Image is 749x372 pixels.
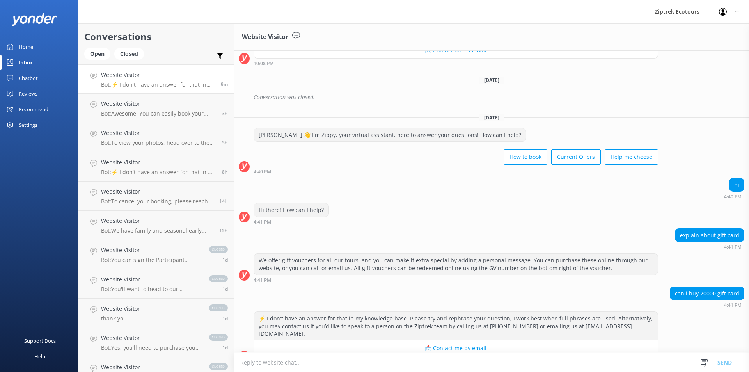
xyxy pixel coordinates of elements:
p: Bot: To cancel your booking, please reach out to our friendly Guest Services Team by emailing [EM... [101,198,213,205]
h4: Website Visitor [101,246,201,255]
span: closed [209,363,228,370]
div: We offer gift vouchers for all our tours, and you can make it extra special by adding a personal ... [254,254,658,274]
button: Current Offers [551,149,601,165]
h4: Website Visitor [101,100,216,108]
h2: Conversations [84,29,228,44]
a: Website VisitorBot:We have family and seasonal early bird discounts available! These offers chang... [78,211,234,240]
p: Bot: You can sign the Participant Consent Form online by visiting this link: [URL][DOMAIN_NAME]. ... [101,256,201,263]
div: Home [19,39,33,55]
div: 04:41pm 20-Aug-2025 (UTC +12:00) Pacific/Auckland [675,244,744,249]
span: 01:47am 20-Aug-2025 (UTC +12:00) Pacific/Auckland [219,227,228,234]
div: Help [34,349,45,364]
div: [PERSON_NAME] 👋 I'm Zippy, your virtual assistant, here to answer your questions! How can I help? [254,128,526,142]
h4: Website Visitor [101,304,140,313]
span: 10:56am 19-Aug-2025 (UTC +12:00) Pacific/Auckland [222,286,228,292]
button: 📩 Contact me by email [254,340,658,356]
span: closed [209,275,228,282]
h4: Website Visitor [101,158,216,167]
span: 11:45am 19-Aug-2025 (UTC +12:00) Pacific/Auckland [222,256,228,263]
span: 11:07am 20-Aug-2025 (UTC +12:00) Pacific/Auckland [222,139,228,146]
img: yonder-white-logo.png [12,13,57,26]
div: 10:08pm 14-Aug-2025 (UTC +12:00) Pacific/Auckland [254,61,658,66]
h4: Website Visitor [101,217,213,225]
div: Reviews [19,86,37,101]
strong: 4:41 PM [724,303,742,308]
strong: 4:41 PM [724,245,742,249]
div: 2025-08-18T23:32:23.146 [239,91,744,104]
strong: 4:41 PM [254,278,271,283]
p: Bot: Yes, you'll need to purchase your Skyline Gondola pass separately. You can buy them directly... [101,344,201,351]
div: ⚡ I don't have an answer for that in my knowledge base. Please try and rephrase your question, I ... [254,312,658,340]
a: Website VisitorBot:Awesome! You can easily book your zipline experience online with live availabi... [78,94,234,123]
h4: Website Visitor [101,275,201,284]
a: Website VisitorBot:⚡ I don't have an answer for that in my knowledge base. Please try and rephras... [78,64,234,94]
div: explain about gift card [675,229,744,242]
span: 08:50am 19-Aug-2025 (UTC +12:00) Pacific/Auckland [222,344,228,351]
span: 02:15am 20-Aug-2025 (UTC +12:00) Pacific/Auckland [219,198,228,205]
div: Recommend [19,101,48,117]
strong: 4:40 PM [724,194,742,199]
h4: Website Visitor [101,363,201,372]
a: Website Visitorthank youclosed1d [78,299,234,328]
span: 04:41pm 20-Aug-2025 (UTC +12:00) Pacific/Auckland [221,81,228,87]
div: 04:40pm 20-Aug-2025 (UTC +12:00) Pacific/Auckland [724,194,744,199]
span: closed [209,334,228,341]
a: Closed [114,49,148,58]
a: Website VisitorBot:To view your photos, head over to the My Photos Page on our website and select... [78,123,234,152]
p: Bot: Awesome! You can easily book your zipline experience online with live availability at [URL][... [101,110,216,117]
span: 09:49am 19-Aug-2025 (UTC +12:00) Pacific/Auckland [222,315,228,322]
a: Website VisitorBot:Yes, you'll need to purchase your Skyline Gondola pass separately. You can buy... [78,328,234,357]
h4: Website Visitor [101,71,215,79]
div: Hi there! How can I help? [254,203,328,217]
div: 04:41pm 20-Aug-2025 (UTC +12:00) Pacific/Auckland [670,302,744,308]
h4: Website Visitor [101,129,216,137]
div: 04:40pm 20-Aug-2025 (UTC +12:00) Pacific/Auckland [254,169,658,174]
div: 04:41pm 20-Aug-2025 (UTC +12:00) Pacific/Auckland [254,219,329,224]
a: Website VisitorBot:To cancel your booking, please reach out to our friendly Guest Services Team b... [78,182,234,211]
h4: Website Visitor [101,334,201,342]
p: Bot: ⚡ I don't have an answer for that in my knowledge base. Please try and rephrase your questio... [101,81,215,88]
div: 04:41pm 20-Aug-2025 (UTC +12:00) Pacific/Auckland [254,277,658,283]
p: Bot: ⚡ I don't have an answer for that in my knowledge base. Please try and rephrase your questio... [101,169,216,176]
h4: Website Visitor [101,187,213,196]
a: Website VisitorBot:You can sign the Participant Consent Form online by visiting this link: [URL][... [78,240,234,269]
p: Bot: We have family and seasonal early bird discounts available! These offers change throughout t... [101,227,213,234]
h3: Website Visitor [242,32,288,42]
strong: 4:41 PM [254,220,271,224]
div: can i buy 20000 gift card [670,287,744,300]
div: Settings [19,117,37,133]
div: hi [729,178,744,192]
p: thank you [101,315,140,322]
span: closed [209,246,228,253]
button: 📩 Contact me by email [254,43,658,58]
a: Open [84,49,114,58]
span: 08:02am 20-Aug-2025 (UTC +12:00) Pacific/Auckland [222,169,228,175]
span: [DATE] [479,77,504,84]
div: Support Docs [24,333,56,349]
button: How to book [504,149,547,165]
strong: 4:40 PM [254,169,271,174]
div: Closed [114,48,144,60]
div: Inbox [19,55,33,70]
p: Bot: To view your photos, head over to the My Photos Page on our website and select the exact dat... [101,139,216,146]
span: [DATE] [479,114,504,121]
strong: 10:08 PM [254,61,274,66]
button: Help me choose [605,149,658,165]
div: Open [84,48,110,60]
span: closed [209,304,228,311]
div: Chatbot [19,70,38,86]
a: Website VisitorBot:⚡ I don't have an answer for that in my knowledge base. Please try and rephras... [78,152,234,182]
p: Bot: You'll want to head to our Treehouse at the top of [PERSON_NAME][GEOGRAPHIC_DATA] for your t... [101,286,201,293]
a: Website VisitorBot:You'll want to head to our Treehouse at the top of [PERSON_NAME][GEOGRAPHIC_DA... [78,269,234,299]
div: Conversation was closed. [254,91,744,104]
span: 01:39pm 20-Aug-2025 (UTC +12:00) Pacific/Auckland [222,110,228,117]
